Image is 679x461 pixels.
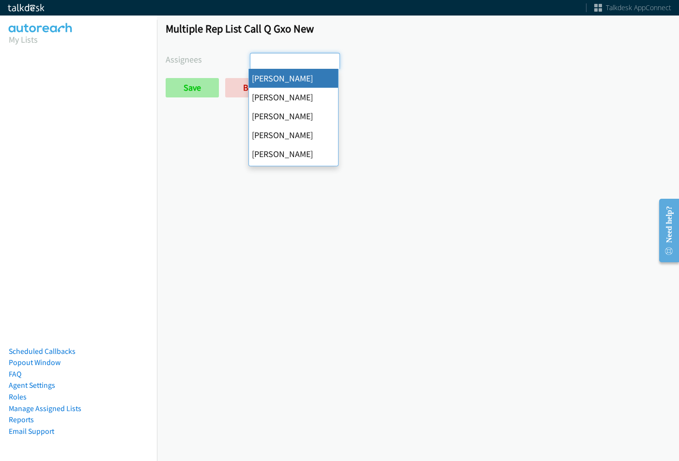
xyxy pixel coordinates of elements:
input: Save [166,78,219,97]
a: Manage Assigned Lists [9,404,81,413]
li: [PERSON_NAME] [249,163,338,182]
a: Reports [9,415,34,424]
a: FAQ [9,369,21,379]
li: [PERSON_NAME] [249,69,338,88]
a: Email Support [9,427,54,436]
a: Scheduled Callbacks [9,347,76,356]
a: My Lists [9,34,38,45]
a: Popout Window [9,358,61,367]
a: Talkdesk AppConnect [594,3,671,13]
li: [PERSON_NAME] [249,126,338,144]
li: [PERSON_NAME] [249,107,338,126]
label: Assignees [166,53,250,66]
li: [PERSON_NAME] [249,144,338,163]
a: Agent Settings [9,381,55,390]
h1: Multiple Rep List Call Q Gxo New [166,22,670,35]
li: [PERSON_NAME] [249,88,338,107]
a: Back [225,78,279,97]
a: Roles [9,392,27,401]
iframe: Resource Center [651,192,679,269]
